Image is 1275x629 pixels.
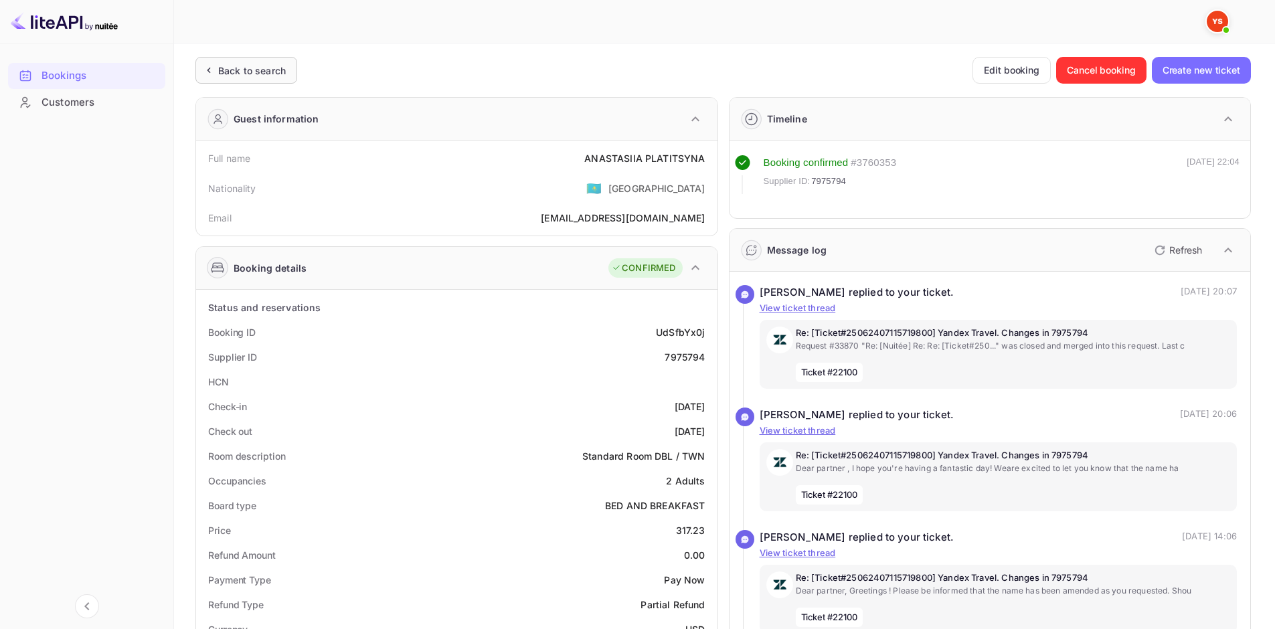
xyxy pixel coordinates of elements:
[760,530,954,545] div: [PERSON_NAME] replied to your ticket.
[208,548,276,562] div: Refund Amount
[664,573,705,587] div: Pay Now
[608,181,705,195] div: [GEOGRAPHIC_DATA]
[8,90,165,114] a: Customers
[1187,155,1240,194] div: [DATE] 22:04
[796,327,1231,340] p: Re: [Ticket#25062407115719800] Yandex Travel. Changes in 7975794
[8,63,165,89] div: Bookings
[796,585,1231,597] p: Dear partner, Greetings ! Please be informed that the name has been amended as you requested. Shou
[796,485,863,505] span: Ticket #22100
[8,90,165,116] div: Customers
[796,363,863,383] span: Ticket #22100
[208,523,231,537] div: Price
[684,548,705,562] div: 0.00
[760,408,954,423] div: [PERSON_NAME] replied to your ticket.
[1180,408,1237,423] p: [DATE] 20:06
[676,523,705,537] div: 317.23
[1181,285,1237,300] p: [DATE] 20:07
[760,285,954,300] div: [PERSON_NAME] replied to your ticket.
[764,175,811,188] span: Supplier ID:
[11,11,118,32] img: LiteAPI logo
[972,57,1051,84] button: Edit booking
[208,181,256,195] div: Nationality
[41,68,159,84] div: Bookings
[766,327,793,353] img: AwvSTEc2VUhQAAAAAElFTkSuQmCC
[208,300,321,314] div: Status and reservations
[208,325,256,339] div: Booking ID
[1152,57,1251,84] button: Create new ticket
[41,95,159,110] div: Customers
[851,155,896,171] div: # 3760353
[208,151,250,165] div: Full name
[208,350,257,364] div: Supplier ID
[605,499,705,513] div: BED AND BREAKFAST
[675,424,705,438] div: [DATE]
[675,399,705,414] div: [DATE]
[767,243,827,257] div: Message log
[764,155,849,171] div: Booking confirmed
[8,63,165,88] a: Bookings
[666,474,705,488] div: 2 Adults
[1207,11,1228,32] img: Yandex Support
[796,571,1231,585] p: Re: [Ticket#25062407115719800] Yandex Travel. Changes in 7975794
[75,594,99,618] button: Collapse navigation
[584,151,705,165] div: ANASTASIIA PLATITSYNA
[656,325,705,339] div: UdSfbYx0j
[208,474,266,488] div: Occupancies
[541,211,705,225] div: [EMAIL_ADDRESS][DOMAIN_NAME]
[766,449,793,476] img: AwvSTEc2VUhQAAAAAElFTkSuQmCC
[586,176,602,200] span: United States
[766,571,793,598] img: AwvSTEc2VUhQAAAAAElFTkSuQmCC
[234,112,319,126] div: Guest information
[796,462,1231,474] p: Dear partner , I hope you're having a fantastic day! Weare excited to let you know that the name ha
[767,112,807,126] div: Timeline
[1182,530,1237,545] p: [DATE] 14:06
[796,608,863,628] span: Ticket #22100
[208,424,252,438] div: Check out
[1146,240,1207,261] button: Refresh
[760,424,1238,438] p: View ticket thread
[760,547,1238,560] p: View ticket thread
[760,302,1238,315] p: View ticket thread
[208,573,271,587] div: Payment Type
[208,499,256,513] div: Board type
[234,261,307,275] div: Booking details
[208,598,264,612] div: Refund Type
[665,350,705,364] div: 7975794
[218,64,286,78] div: Back to search
[582,449,705,463] div: Standard Room DBL / TWN
[811,175,846,188] span: 7975794
[1169,243,1202,257] p: Refresh
[1056,57,1146,84] button: Cancel booking
[208,375,229,389] div: HCN
[796,449,1231,462] p: Re: [Ticket#25062407115719800] Yandex Travel. Changes in 7975794
[208,399,247,414] div: Check-in
[208,211,232,225] div: Email
[641,598,705,612] div: Partial Refund
[612,262,675,275] div: CONFIRMED
[796,340,1231,352] p: Request #33870 "Re: [Nuitée] Re: Re: [Ticket#250..." was closed and merged into this request. Last c
[208,449,285,463] div: Room description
